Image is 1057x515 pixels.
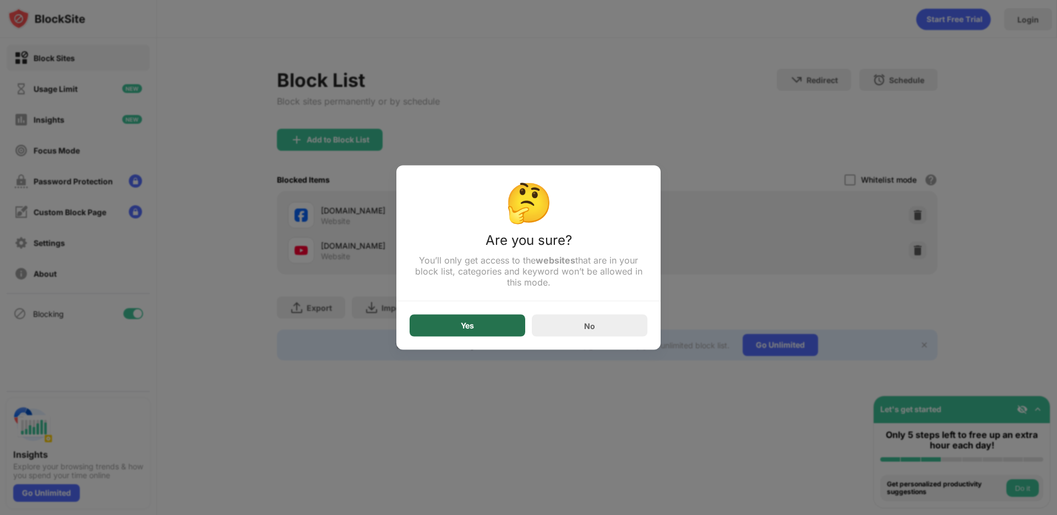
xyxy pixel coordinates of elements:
[461,321,474,330] div: Yes
[410,232,647,255] div: Are you sure?
[410,179,647,226] div: 🤔
[536,255,575,266] strong: websites
[410,255,647,288] div: You’ll only get access to the that are in your block list, categories and keyword won’t be allowe...
[584,321,595,330] div: No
